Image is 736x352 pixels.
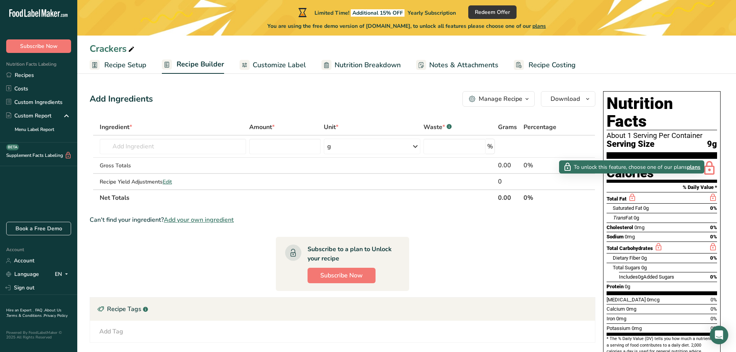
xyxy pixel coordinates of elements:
[522,189,572,206] th: 0%
[607,183,717,192] section: % Daily Value *
[613,215,632,221] span: Fat
[687,163,700,171] span: plans
[297,8,456,17] div: Limited Time!
[55,270,71,279] div: EN
[327,142,331,151] div: g
[613,215,626,221] i: Trans
[100,139,246,154] input: Add Ingredient
[634,224,644,230] span: 0mg
[496,189,522,206] th: 0.00
[641,265,647,270] span: 0g
[99,327,123,336] div: Add Tag
[541,91,595,107] button: Download
[468,5,517,19] button: Redeem Offer
[351,9,405,17] span: Additional 15% OFF
[321,56,401,74] a: Nutrition Breakdown
[90,42,136,56] div: Crackers
[710,255,717,261] span: 0%
[607,95,717,130] h1: Nutrition Facts
[711,306,717,312] span: 0%
[638,274,643,280] span: 0g
[607,306,625,312] span: Calcium
[6,267,39,281] a: Language
[613,265,640,270] span: Total Sugars
[498,161,520,170] div: 0.00
[240,56,306,74] a: Customize Label
[479,94,522,104] div: Manage Recipe
[423,122,452,132] div: Waste
[529,60,576,70] span: Recipe Costing
[607,297,646,303] span: [MEDICAL_DATA]
[625,284,630,289] span: 0g
[613,255,640,261] span: Dietary Fiber
[607,139,654,149] span: Serving Size
[514,56,576,74] a: Recipe Costing
[607,132,717,139] div: About 1 Serving Per Container
[524,161,571,170] div: 0%
[524,122,556,132] span: Percentage
[253,60,306,70] span: Customize Label
[710,234,717,240] span: 0%
[104,60,146,70] span: Recipe Setup
[607,196,627,202] span: Total Fat
[625,234,635,240] span: 0mg
[634,215,639,221] span: 0g
[574,163,687,171] span: To unlock this feature, choose one of our plans
[6,112,51,120] div: Custom Report
[6,222,71,235] a: Book a Free Demo
[607,284,624,289] span: Protein
[324,122,338,132] span: Unit
[164,215,234,224] span: Add your own ingredient
[710,274,717,280] span: 0%
[607,316,615,321] span: Iron
[607,234,624,240] span: Sodium
[35,308,44,313] a: FAQ .
[429,60,498,70] span: Notes & Attachments
[6,308,34,313] a: Hire an Expert .
[308,245,394,263] div: Subscribe to a plan to Unlock your recipe
[416,56,498,74] a: Notes & Attachments
[90,215,595,224] div: Can't find your ingredient?
[100,178,246,186] div: Recipe Yield Adjustments
[100,122,132,132] span: Ingredient
[532,22,546,30] span: plans
[44,313,68,318] a: Privacy Policy
[162,56,224,74] a: Recipe Builder
[643,205,649,211] span: 0g
[711,297,717,303] span: 0%
[632,325,642,331] span: 0mg
[98,189,496,206] th: Net Totals
[90,93,153,105] div: Add Ingredients
[249,122,275,132] span: Amount
[7,313,44,318] a: Terms & Conditions .
[647,297,660,303] span: 0mcg
[6,39,71,53] button: Subscribe Now
[90,56,146,74] a: Recipe Setup
[308,268,376,283] button: Subscribe Now
[462,91,535,107] button: Manage Recipe
[177,59,224,70] span: Recipe Builder
[616,316,626,321] span: 0mg
[607,168,673,179] div: Calories
[551,94,580,104] span: Download
[710,224,717,230] span: 0%
[320,271,363,280] span: Subscribe Now
[711,325,717,331] span: 0%
[408,9,456,17] span: Yearly Subscription
[641,255,647,261] span: 0g
[6,144,19,150] div: BETA
[267,22,546,30] span: You are using the free demo version of [DOMAIN_NAME], to unlock all features please choose one of...
[626,306,636,312] span: 0mg
[475,8,510,16] span: Redeem Offer
[20,42,58,50] span: Subscribe Now
[90,298,595,321] div: Recipe Tags
[619,274,674,280] span: Includes Added Sugars
[498,177,520,186] div: 0
[6,308,61,318] a: About Us .
[163,178,172,185] span: Edit
[710,205,717,211] span: 0%
[607,325,631,331] span: Potassium
[710,326,728,344] div: Open Intercom Messenger
[711,316,717,321] span: 0%
[6,330,71,340] div: Powered By FoodLabelMaker © 2025 All Rights Reserved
